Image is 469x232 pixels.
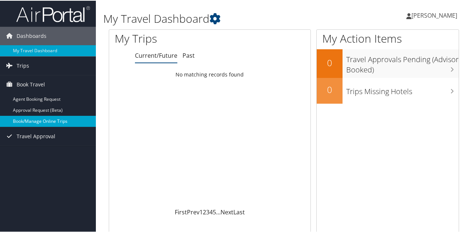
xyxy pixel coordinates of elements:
span: Book Travel [17,75,45,93]
h2: 0 [317,83,343,95]
h2: 0 [317,56,343,68]
a: 4 [209,207,213,215]
a: 2 [203,207,206,215]
h3: Trips Missing Hotels [346,82,459,96]
a: 1 [199,207,203,215]
img: airportal-logo.png [16,5,90,22]
a: Prev [187,207,199,215]
span: Dashboards [17,26,46,44]
span: Travel Approval [17,126,55,145]
a: First [175,207,187,215]
a: 5 [213,207,216,215]
a: Last [233,207,245,215]
a: 0Trips Missing Hotels [317,77,459,103]
h1: My Action Items [317,30,459,46]
span: … [216,207,220,215]
a: Next [220,207,233,215]
a: [PERSON_NAME] [406,4,465,26]
a: Past [183,51,195,59]
a: 0Travel Approvals Pending (Advisor Booked) [317,49,459,77]
span: [PERSON_NAME] [411,11,457,19]
span: Trips [17,56,29,74]
td: No matching records found [109,67,310,81]
h1: My Trips [115,30,221,46]
a: Current/Future [135,51,177,59]
h3: Travel Approvals Pending (Advisor Booked) [346,50,459,74]
a: 3 [206,207,209,215]
h1: My Travel Dashboard [103,10,344,26]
